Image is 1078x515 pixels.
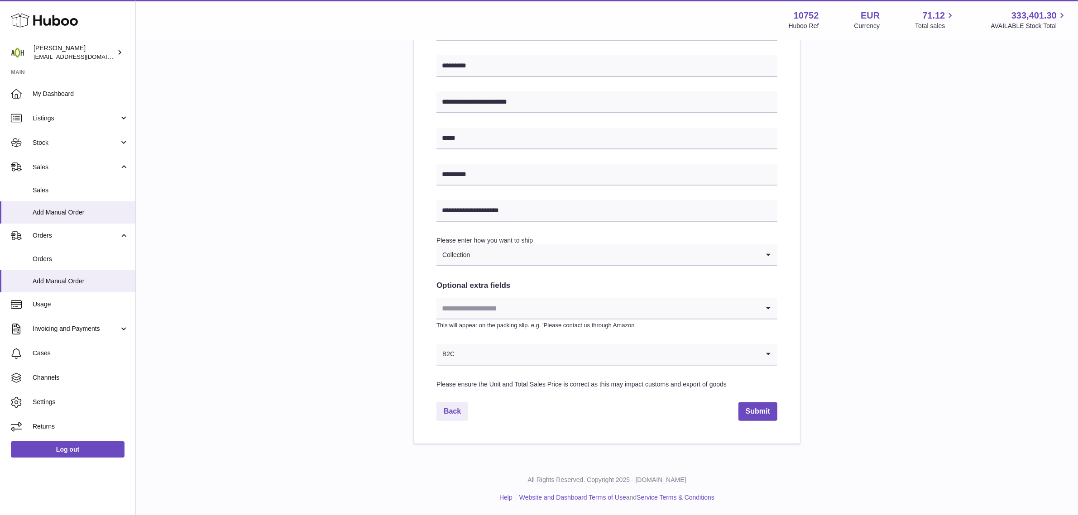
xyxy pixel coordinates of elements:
[33,349,129,358] span: Cases
[915,10,955,30] a: 71.12 Total sales
[637,494,714,501] a: Service Terms & Conditions
[436,281,777,291] h2: Optional extra fields
[33,255,129,263] span: Orders
[436,402,468,421] a: Back
[33,324,119,333] span: Invoicing and Payments
[1011,10,1057,22] span: 333,401.30
[33,422,129,431] span: Returns
[789,22,819,30] div: Huboo Ref
[861,10,880,22] strong: EUR
[33,114,119,123] span: Listings
[34,44,115,61] div: [PERSON_NAME]
[991,10,1067,30] a: 333,401.30 AVAILABLE Stock Total
[33,277,129,286] span: Add Manual Order
[738,402,777,421] button: Submit
[436,344,455,365] span: B2C
[436,321,777,329] p: This will appear on the packing slip. e.g. 'Please contact us through Amazon'
[33,398,129,406] span: Settings
[915,22,955,30] span: Total sales
[33,90,129,98] span: My Dashboard
[470,244,759,265] input: Search for option
[33,163,119,172] span: Sales
[436,244,470,265] span: Collection
[33,300,129,309] span: Usage
[11,46,24,59] img: internalAdmin-10752@internal.huboo.com
[436,298,759,319] input: Search for option
[436,244,777,266] div: Search for option
[794,10,819,22] strong: 10752
[143,476,1071,484] p: All Rights Reserved. Copyright 2025 - [DOMAIN_NAME]
[854,22,880,30] div: Currency
[519,494,626,501] a: Website and Dashboard Terms of Use
[436,298,777,319] div: Search for option
[499,494,513,501] a: Help
[11,441,125,458] a: Log out
[33,138,119,147] span: Stock
[436,237,533,244] label: Please enter how you want to ship
[33,231,119,240] span: Orders
[436,344,777,366] div: Search for option
[34,53,133,60] span: [EMAIL_ADDRESS][DOMAIN_NAME]
[991,22,1067,30] span: AVAILABLE Stock Total
[436,380,777,389] div: Please ensure the Unit and Total Sales Price is correct as this may impact customs and export of ...
[516,493,714,502] li: and
[33,373,129,382] span: Channels
[33,208,129,217] span: Add Manual Order
[33,186,129,195] span: Sales
[455,344,759,365] input: Search for option
[922,10,945,22] span: 71.12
